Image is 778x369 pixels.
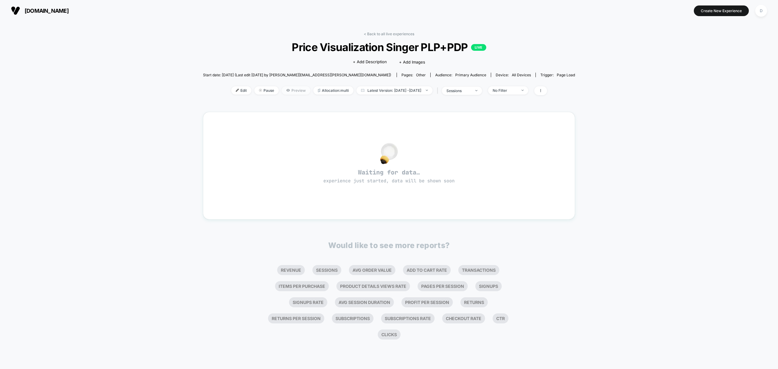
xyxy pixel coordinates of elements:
[353,59,387,65] span: + Add Description
[694,5,749,16] button: Create New Experience
[475,90,477,91] img: end
[214,168,564,184] span: Waiting for data…
[277,265,305,275] li: Revenue
[381,313,435,323] li: Subscriptions Rate
[361,89,364,92] img: calendar
[328,241,450,250] p: Would like to see more reports?
[418,281,468,291] li: Pages Per Session
[275,281,329,291] li: Items Per Purchase
[222,41,556,53] span: Price Visualization Singer PLP+PDP
[380,143,398,164] img: no_data
[403,265,451,275] li: Add To Cart Rate
[313,86,353,95] span: Allocation: multi
[323,178,455,184] span: experience just started, data will be shown soon
[493,313,508,323] li: Ctr
[446,88,471,93] div: sessions
[401,73,426,77] div: Pages:
[336,281,410,291] li: Product Details Views Rate
[522,90,524,91] img: end
[512,73,531,77] span: all devices
[442,313,485,323] li: Checkout Rate
[312,265,341,275] li: Sessions
[289,297,327,307] li: Signups Rate
[364,32,414,36] a: < Back to all live experiences
[332,313,374,323] li: Subscriptions
[426,90,428,91] img: end
[493,88,517,93] div: No Filter
[335,297,394,307] li: Avg Session Duration
[356,86,432,95] span: Latest Version: [DATE] - [DATE]
[9,6,71,16] button: [DOMAIN_NAME]
[25,8,69,14] span: [DOMAIN_NAME]
[455,73,486,77] span: Primary Audience
[11,6,20,15] img: Visually logo
[435,86,442,95] span: |
[231,86,251,95] span: Edit
[753,5,769,17] button: D
[416,73,426,77] span: other
[401,297,453,307] li: Profit Per Session
[458,265,499,275] li: Transactions
[471,44,486,51] p: LIVE
[557,73,575,77] span: Page Load
[236,89,239,92] img: edit
[282,86,310,95] span: Preview
[435,73,486,77] div: Audience:
[378,329,401,340] li: Clicks
[318,89,320,92] img: rebalance
[491,73,535,77] span: Device:
[399,60,425,64] span: + Add Images
[203,73,391,77] span: Start date: [DATE] (Last edit [DATE] by [PERSON_NAME][EMAIL_ADDRESS][PERSON_NAME][DOMAIN_NAME])
[254,86,279,95] span: Pause
[540,73,575,77] div: Trigger:
[349,265,395,275] li: Avg Order Value
[475,281,502,291] li: Signups
[460,297,488,307] li: Returns
[268,313,324,323] li: Returns Per Session
[755,5,767,17] div: D
[259,89,262,92] img: end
